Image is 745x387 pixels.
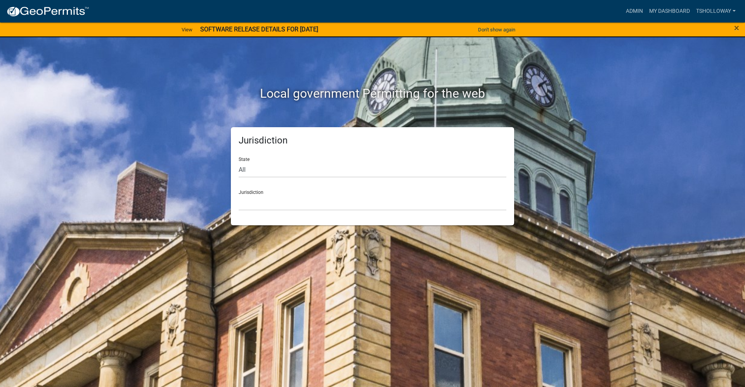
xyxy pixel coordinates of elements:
a: Admin [623,4,646,19]
h5: Jurisdiction [239,135,506,146]
a: View [178,23,196,36]
span: × [734,22,739,33]
button: Don't show again [475,23,518,36]
button: Close [734,23,739,33]
a: tsholloway [693,4,739,19]
a: My Dashboard [646,4,693,19]
strong: SOFTWARE RELEASE DETAILS FOR [DATE] [200,26,318,33]
h2: Local government Permitting for the web [157,86,588,101]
